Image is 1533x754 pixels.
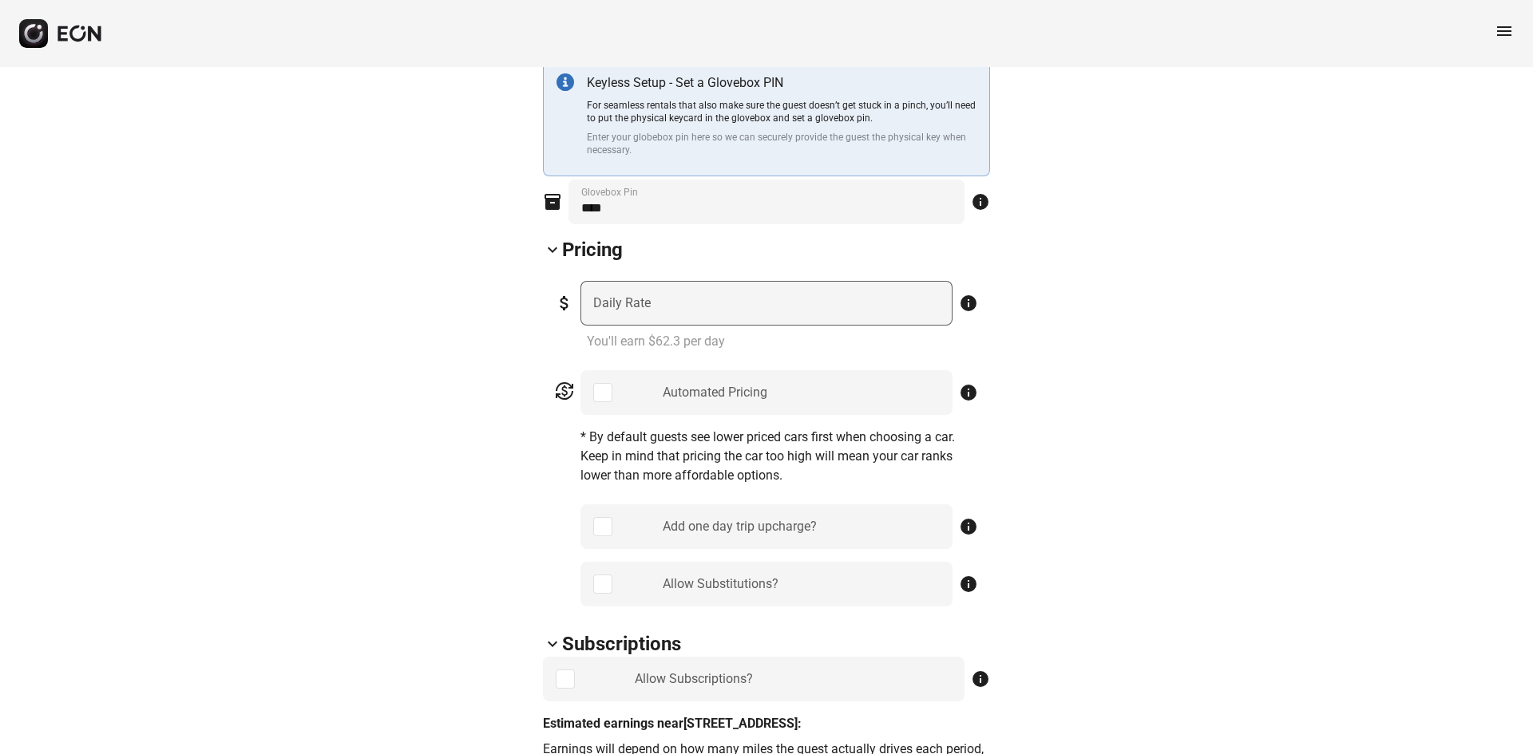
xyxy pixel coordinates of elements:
div: Allow Substitutions? [663,574,778,594]
span: attach_money [555,294,574,313]
label: Daily Rate [593,294,651,313]
div: Automated Pricing [663,383,767,402]
img: info [557,73,574,91]
h2: Subscriptions [562,631,681,657]
p: Enter your globebox pin here so we can securely provide the guest the physical key when necessary. [587,131,976,156]
span: currency_exchange [555,381,574,401]
div: Add one day trip upcharge? [663,517,817,536]
span: info [971,192,990,211]
p: * By default guests see lower priced cars first when choosing a car. Keep in mind that pricing th... [580,428,978,485]
span: info [959,517,978,536]
h2: Pricing [562,237,623,263]
span: keyboard_arrow_down [543,634,562,653]
label: Glovebox Pin [581,186,638,199]
span: inventory_2 [543,192,562,211]
div: Allow Subscriptions? [635,669,753,689]
p: Estimated earnings near [STREET_ADDRESS]: [543,714,990,733]
span: keyboard_arrow_down [543,240,562,259]
p: Keyless Setup - Set a Glovebox PIN [587,73,976,93]
span: info [959,383,978,402]
p: For seamless rentals that also make sure the guest doesn’t get stuck in a pinch, you’ll need to p... [587,99,976,124]
p: You'll earn $62.3 per day [587,332,978,351]
span: info [959,294,978,313]
span: info [971,669,990,689]
span: info [959,574,978,594]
